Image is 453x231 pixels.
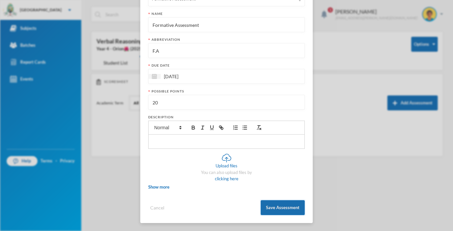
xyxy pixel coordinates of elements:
[201,169,252,176] div: You can also upload files by
[148,115,305,120] div: Description
[215,176,238,182] div: clicking here
[148,184,169,190] span: Show more
[148,63,305,68] div: Due date
[216,163,237,169] div: Upload files
[148,89,305,94] div: Possible points
[261,200,305,215] button: Save Assessment
[161,73,216,80] input: Select date
[222,154,231,163] img: upload
[148,11,305,16] div: Name
[148,204,166,211] button: Cancel
[148,37,305,42] div: Abbreviation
